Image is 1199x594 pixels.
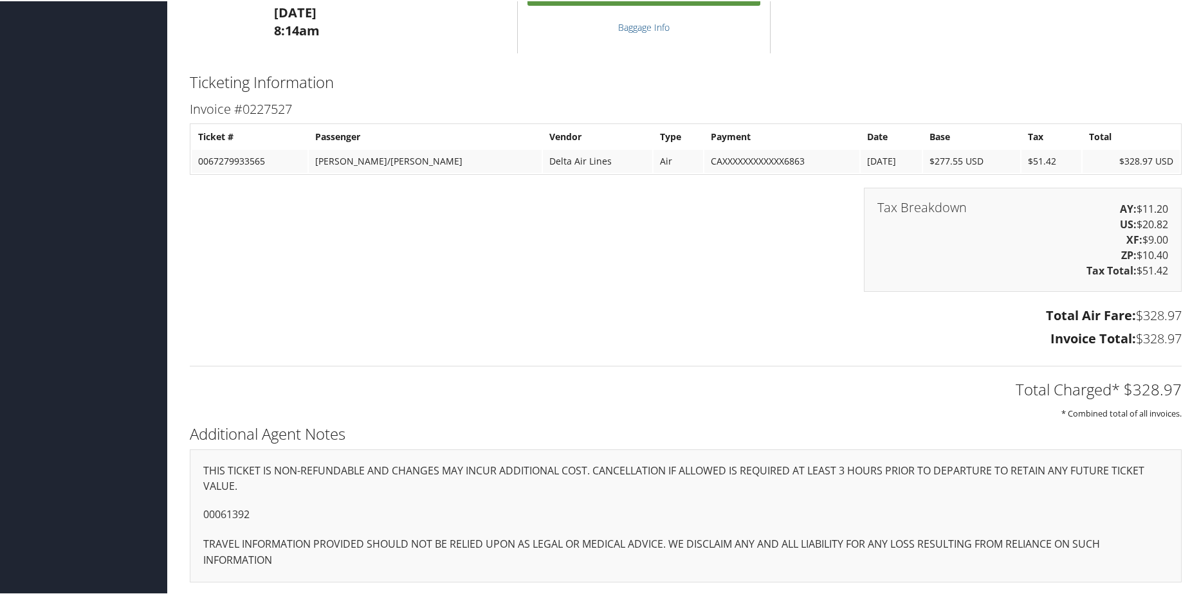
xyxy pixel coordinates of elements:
strong: Tax Total: [1086,262,1137,276]
strong: ZP: [1121,247,1137,261]
p: TRAVEL INFORMATION PROVIDED SHOULD NOT BE RELIED UPON AS LEGAL OR MEDICAL ADVICE. WE DISCLAIM ANY... [203,535,1168,568]
th: Vendor [543,124,652,147]
th: Payment [704,124,859,147]
td: $328.97 USD [1083,148,1180,172]
strong: 8:14am [274,21,320,38]
h2: Ticketing Information [190,70,1182,92]
h3: $328.97 [190,305,1182,323]
td: $51.42 [1021,148,1081,172]
h3: Invoice #0227527 [190,99,1182,117]
small: * Combined total of all invoices. [1061,406,1182,418]
th: Ticket # [192,124,307,147]
strong: Invoice Total: [1050,328,1136,346]
td: CAXXXXXXXXXXXX6863 [704,148,859,172]
th: Type [654,124,703,147]
th: Passenger [309,124,542,147]
td: Air [654,148,703,172]
th: Total [1083,124,1180,147]
div: THIS TICKET IS NON-REFUNDABLE AND CHANGES MAY INCUR ADDITIONAL COST. CANCELLATION IF ALLOWED IS R... [190,448,1182,581]
td: [PERSON_NAME]/[PERSON_NAME] [309,148,542,172]
th: Base [923,124,1020,147]
h3: Tax Breakdown [877,200,967,213]
strong: AY: [1120,201,1137,215]
th: Tax [1021,124,1081,147]
th: Date [861,124,921,147]
td: [DATE] [861,148,921,172]
strong: XF: [1126,231,1142,246]
h3: $328.97 [190,328,1182,346]
h2: Total Charged* $328.97 [190,377,1182,399]
td: Delta Air Lines [543,148,652,172]
strong: US: [1120,216,1137,230]
strong: [DATE] [274,3,316,20]
a: Baggage Info [618,20,670,32]
td: 0067279933565 [192,148,307,172]
td: $277.55 USD [923,148,1020,172]
h2: Additional Agent Notes [190,422,1182,444]
p: 00061392 [203,505,1168,522]
strong: Total Air Fare: [1046,305,1136,323]
div: $11.20 $20.82 $9.00 $10.40 $51.42 [864,186,1182,291]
